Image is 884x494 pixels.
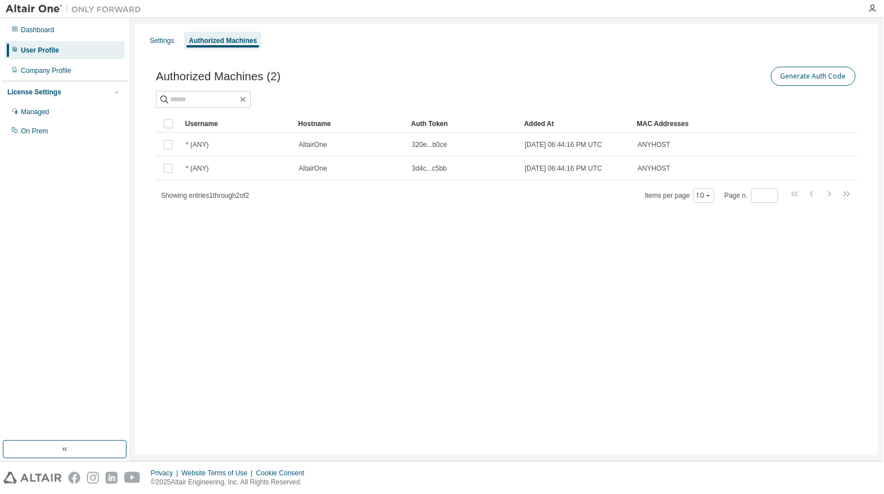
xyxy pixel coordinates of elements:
img: instagram.svg [87,472,99,484]
div: Hostname [298,115,402,133]
span: Authorized Machines (2) [156,70,281,83]
img: facebook.svg [68,472,80,484]
div: Added At [524,115,628,133]
div: Authorized Machines [189,36,257,45]
div: Settings [150,36,174,45]
button: 10 [696,191,712,200]
div: Username [185,115,289,133]
div: Auth Token [411,115,515,133]
div: Cookie Consent [256,469,311,478]
img: altair_logo.svg [3,472,62,484]
span: Showing entries 1 through 2 of 2 [161,192,249,200]
span: AltairOne [299,164,327,173]
div: Managed [21,107,49,116]
img: Altair One [6,3,147,15]
span: ANYHOST [638,140,670,149]
div: License Settings [7,88,61,97]
span: * (ANY) [186,140,209,149]
img: youtube.svg [124,472,141,484]
img: linkedin.svg [106,472,117,484]
button: Generate Auth Code [771,67,856,86]
span: ANYHOST [638,164,670,173]
div: MAC Addresses [637,115,740,133]
div: Company Profile [21,66,71,75]
span: 320e...b0ce [412,140,447,149]
span: [DATE] 06:44:16 PM UTC [525,164,602,173]
span: AltairOne [299,140,327,149]
span: * (ANY) [186,164,209,173]
div: On Prem [21,127,48,136]
span: 3d4c...c5bb [412,164,447,173]
div: Privacy [151,469,181,478]
div: Website Terms of Use [181,469,256,478]
p: © 2025 Altair Engineering, Inc. All Rights Reserved. [151,478,311,487]
div: User Profile [21,46,59,55]
span: Items per page [645,188,715,203]
span: Page n. [725,188,778,203]
span: [DATE] 06:44:16 PM UTC [525,140,602,149]
div: Dashboard [21,25,54,34]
